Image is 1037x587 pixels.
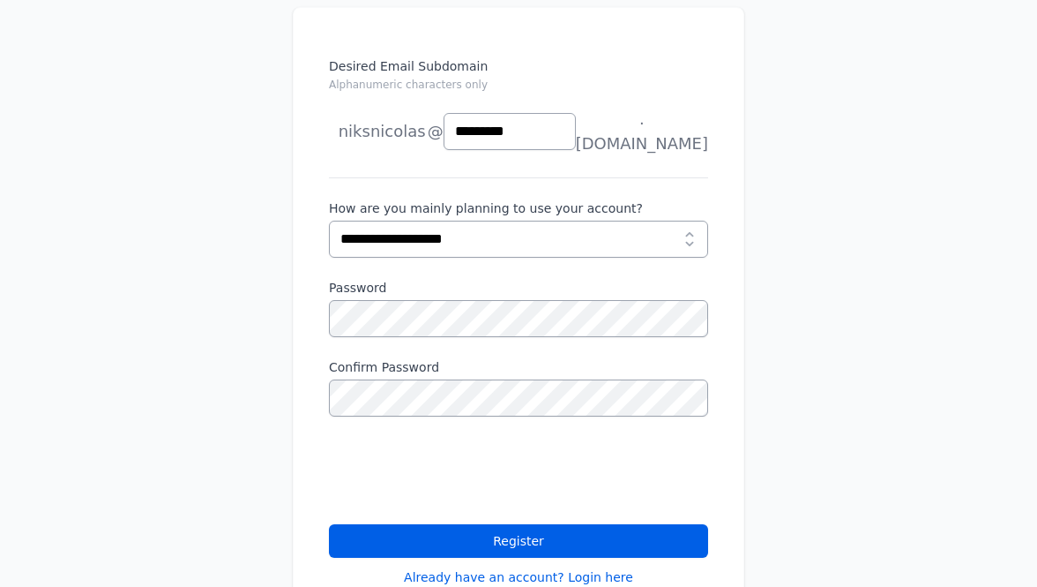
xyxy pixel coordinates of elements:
label: Password [329,279,708,297]
iframe: reCAPTCHA [329,438,597,507]
small: Alphanumeric characters only [329,79,488,91]
label: Confirm Password [329,358,708,376]
span: .[DOMAIN_NAME] [576,107,708,156]
label: How are you mainly planning to use your account? [329,199,708,217]
a: Already have an account? Login here [404,568,633,586]
button: Register [329,524,708,558]
li: niksnicolas [329,111,426,147]
span: @ [428,119,444,144]
li: [PERSON_NAME] [329,147,426,182]
label: Desired Email Subdomain [329,57,708,103]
